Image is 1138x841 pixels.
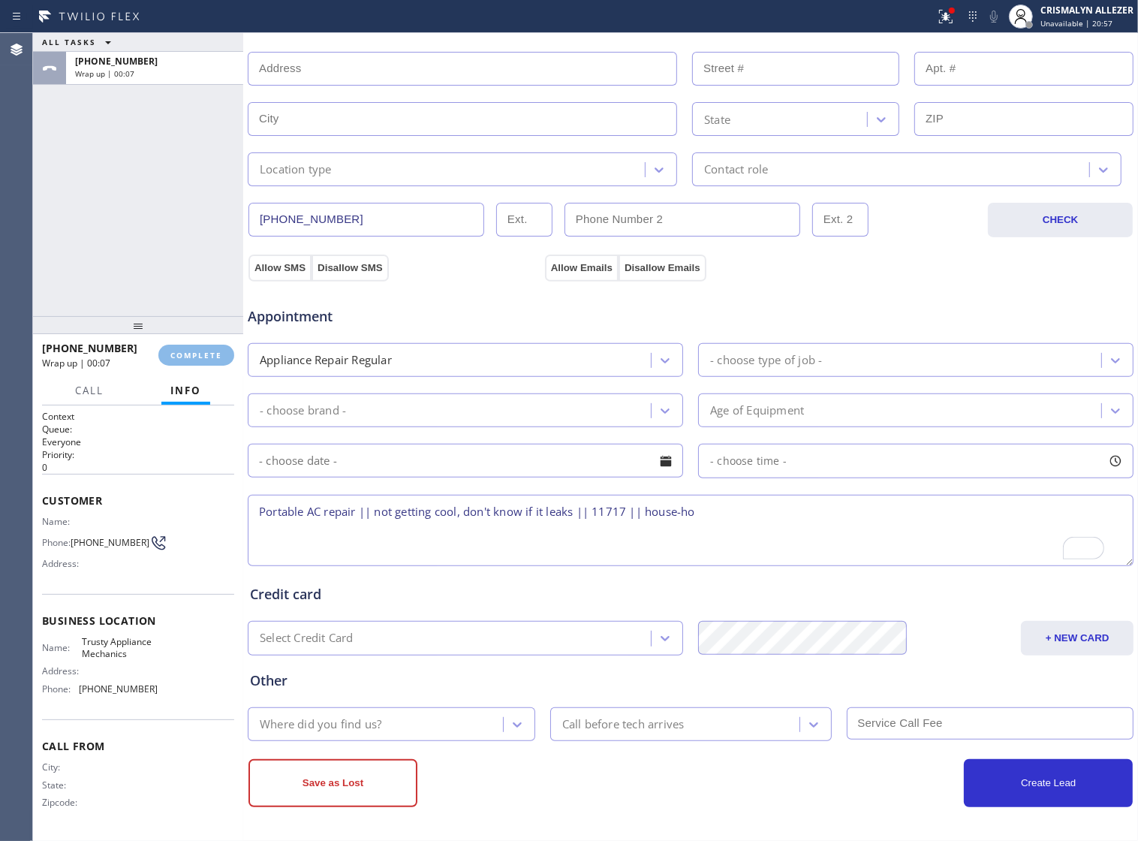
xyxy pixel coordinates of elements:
[914,52,1133,86] input: Apt. #
[42,779,82,791] span: State:
[42,448,234,461] h2: Priority:
[42,797,82,808] span: Zipcode:
[710,454,787,468] span: - choose time -
[1021,621,1133,656] button: + NEW CARD
[42,423,234,436] h2: Queue:
[260,716,381,733] div: Where did you find us?
[66,376,113,405] button: Call
[496,203,552,237] input: Ext.
[704,110,730,128] div: State
[42,357,110,369] span: Wrap up | 00:07
[260,630,354,647] div: Select Credit Card
[248,255,312,282] button: Allow SMS
[248,444,683,478] input: - choose date -
[710,402,804,419] div: Age of Equipment
[42,461,234,474] p: 0
[710,351,822,369] div: - choose type of job -
[42,558,82,569] span: Address:
[248,759,417,807] button: Save as Lost
[248,203,484,237] input: Phone Number
[312,255,389,282] button: Disallow SMS
[75,68,134,79] span: Wrap up | 00:07
[158,345,234,366] button: COMPLETE
[248,306,541,327] span: Appointment
[79,683,158,695] span: [PHONE_NUMBER]
[250,671,1131,691] div: Other
[170,384,201,397] span: Info
[248,495,1133,566] textarea: To enrich screen reader interactions, please activate Accessibility in Grammarly extension settings
[704,161,768,178] div: Contact role
[692,52,899,86] input: Street #
[42,683,79,695] span: Phone:
[42,739,234,753] span: Call From
[983,6,1004,27] button: Mute
[42,537,71,548] span: Phone:
[42,37,96,47] span: ALL TASKS
[82,636,157,659] span: Trusty Appliance Mechanics
[564,203,800,237] input: Phone Number 2
[260,161,332,178] div: Location type
[248,102,677,136] input: City
[42,665,82,677] span: Address:
[42,493,234,508] span: Customer
[562,716,685,733] div: Call before tech arrives
[75,55,158,68] span: [PHONE_NUMBER]
[545,255,619,282] button: Allow Emails
[42,436,234,448] p: Everyone
[42,341,137,355] span: [PHONE_NUMBER]
[250,584,1131,604] div: Credit card
[847,707,1134,740] input: Service Call Fee
[1040,4,1133,17] div: CRISMALYN ALLEZER
[260,351,392,369] div: Appliance Repair Regular
[260,402,346,419] div: - choose brand -
[619,255,706,282] button: Disallow Emails
[42,642,82,653] span: Name:
[914,102,1133,136] input: ZIP
[33,33,126,51] button: ALL TASKS
[71,537,149,548] span: [PHONE_NUMBER]
[42,613,234,628] span: Business location
[161,376,210,405] button: Info
[964,759,1133,807] button: Create Lead
[42,410,234,423] h1: Context
[75,384,104,397] span: Call
[988,203,1133,237] button: CHECK
[42,516,82,527] span: Name:
[42,761,82,773] span: City:
[170,350,222,360] span: COMPLETE
[1040,18,1112,29] span: Unavailable | 20:57
[812,203,869,237] input: Ext. 2
[248,52,677,86] input: Address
